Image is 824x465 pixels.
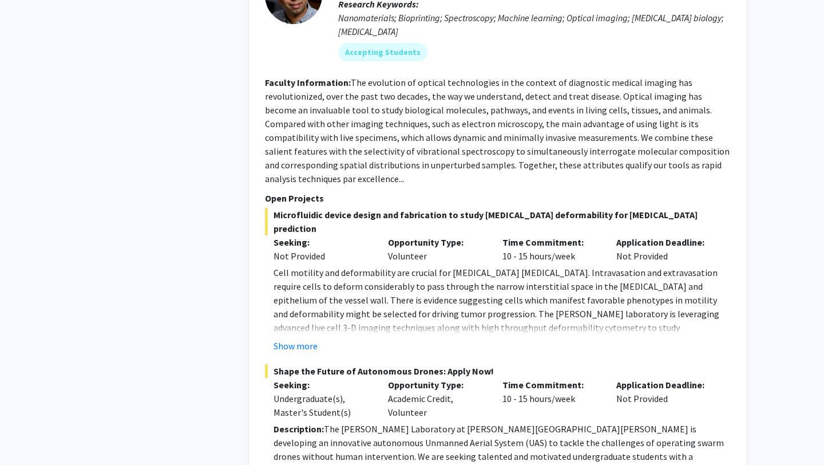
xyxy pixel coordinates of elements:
p: Open Projects [265,191,731,205]
span: Microfluidic device design and fabrication to study [MEDICAL_DATA] deformability for [MEDICAL_DAT... [265,208,731,235]
p: Seeking: [274,235,371,249]
div: 10 - 15 hours/week [494,235,608,263]
p: Opportunity Type: [388,378,485,392]
p: Application Deadline: [616,235,714,249]
div: Academic Credit, Volunteer [379,378,494,419]
div: 10 - 15 hours/week [494,378,608,419]
div: Nanomaterials; Bioprinting; Spectroscopy; Machine learning; Optical imaging; [MEDICAL_DATA] biolo... [338,11,731,38]
b: Faculty Information: [265,77,351,88]
div: Volunteer [379,235,494,263]
button: Show more [274,339,318,353]
div: Undergraduate(s), Master's Student(s) [274,392,371,419]
p: Time Commitment: [502,378,600,392]
div: Not Provided [274,249,371,263]
strong: Description: [274,423,324,435]
div: Not Provided [608,235,722,263]
p: Opportunity Type: [388,235,485,249]
mat-chip: Accepting Students [338,43,427,61]
div: Not Provided [608,378,722,419]
span: Shape the Future of Autonomous Drones: Apply Now! [265,364,731,378]
fg-read-more: The evolution of optical technologies in the context of diagnostic medical imaging has revolution... [265,77,730,184]
iframe: Chat [9,413,49,456]
p: Application Deadline: [616,378,714,392]
p: Seeking: [274,378,371,392]
p: Time Commitment: [502,235,600,249]
p: Cell motility and deformability are crucial for [MEDICAL_DATA] [MEDICAL_DATA]. Intravasation and ... [274,266,731,348]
